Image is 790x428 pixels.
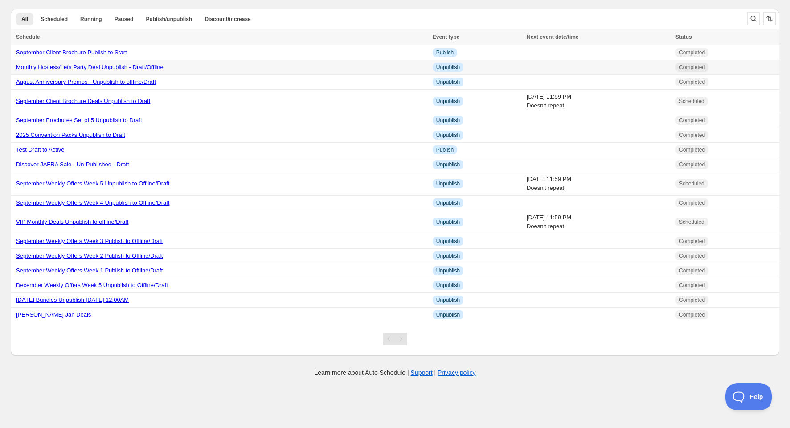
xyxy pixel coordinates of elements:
[675,34,692,40] span: Status
[679,296,705,304] span: Completed
[436,199,460,206] span: Unpublish
[679,311,705,318] span: Completed
[115,16,134,23] span: Paused
[436,267,460,274] span: Unpublish
[205,16,250,23] span: Discount/increase
[436,238,460,245] span: Unpublish
[436,64,460,71] span: Unpublish
[436,311,460,318] span: Unpublish
[438,369,476,376] a: Privacy policy
[433,34,460,40] span: Event type
[725,383,772,410] iframe: Toggle Customer Support
[41,16,68,23] span: Scheduled
[16,296,129,303] a: [DATE] Bundles Unpublish [DATE] 12:00AM
[314,368,475,377] p: Learn more about Auto Schedule | |
[16,282,168,288] a: December Weekly Offers Week 5 Unpublish to Offline/Draft
[763,12,776,25] button: Sort the results
[679,252,705,259] span: Completed
[679,64,705,71] span: Completed
[679,161,705,168] span: Completed
[16,238,163,244] a: September Weekly Offers Week 3 Publish to Offline/Draft
[524,90,673,113] td: [DATE] 11:59 PM Doesn't repeat
[436,252,460,259] span: Unpublish
[679,267,705,274] span: Completed
[524,172,673,196] td: [DATE] 11:59 PM Doesn't repeat
[16,161,129,168] a: Discover JAFRA Sale - Un-Published - Draft
[436,49,454,56] span: Publish
[146,16,192,23] span: Publish/unpublish
[16,98,150,104] a: September Client Brochure Deals Unpublish to Draft
[436,161,460,168] span: Unpublish
[436,98,460,105] span: Unpublish
[679,132,705,139] span: Completed
[679,78,705,86] span: Completed
[436,296,460,304] span: Unpublish
[679,117,705,124] span: Completed
[16,64,164,70] a: Monthly Hostess/Lets Party Deal Unpublish - Draft/Offline
[679,180,704,187] span: Scheduled
[436,180,460,187] span: Unpublish
[747,12,760,25] button: Search and filter results
[436,146,454,153] span: Publish
[436,218,460,226] span: Unpublish
[16,49,127,56] a: September Client Brochure Publish to Start
[16,117,142,123] a: September Brochures Set of 5 Unpublish to Draft
[679,238,705,245] span: Completed
[679,98,704,105] span: Scheduled
[411,369,433,376] a: Support
[679,199,705,206] span: Completed
[679,282,705,289] span: Completed
[16,78,156,85] a: August Anniversary Promos - Unpublish to offline/Draft
[527,34,579,40] span: Next event date/time
[436,78,460,86] span: Unpublish
[21,16,28,23] span: All
[679,146,705,153] span: Completed
[16,34,40,40] span: Schedule
[16,252,163,259] a: September Weekly Offers Week 2 Publish to Offline/Draft
[16,267,163,274] a: September Weekly Offers Week 1 Publish to Offline/Draft
[436,117,460,124] span: Unpublish
[16,146,64,153] a: Test Draft to Active
[16,132,125,138] a: 2025 Convention Packs Unpublish to Draft
[679,49,705,56] span: Completed
[80,16,102,23] span: Running
[436,282,460,289] span: Unpublish
[436,132,460,139] span: Unpublish
[16,218,128,225] a: VIP Monthly Deals Unpublish to offline/Draft
[679,218,704,226] span: Scheduled
[16,180,169,187] a: September Weekly Offers Week 5 Unpublish to Offline/Draft
[16,311,91,318] a: [PERSON_NAME] Jan Deals
[383,333,407,345] nav: Pagination
[524,210,673,234] td: [DATE] 11:59 PM Doesn't repeat
[16,199,169,206] a: September Weekly Offers Week 4 Unpublish to Offline/Draft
